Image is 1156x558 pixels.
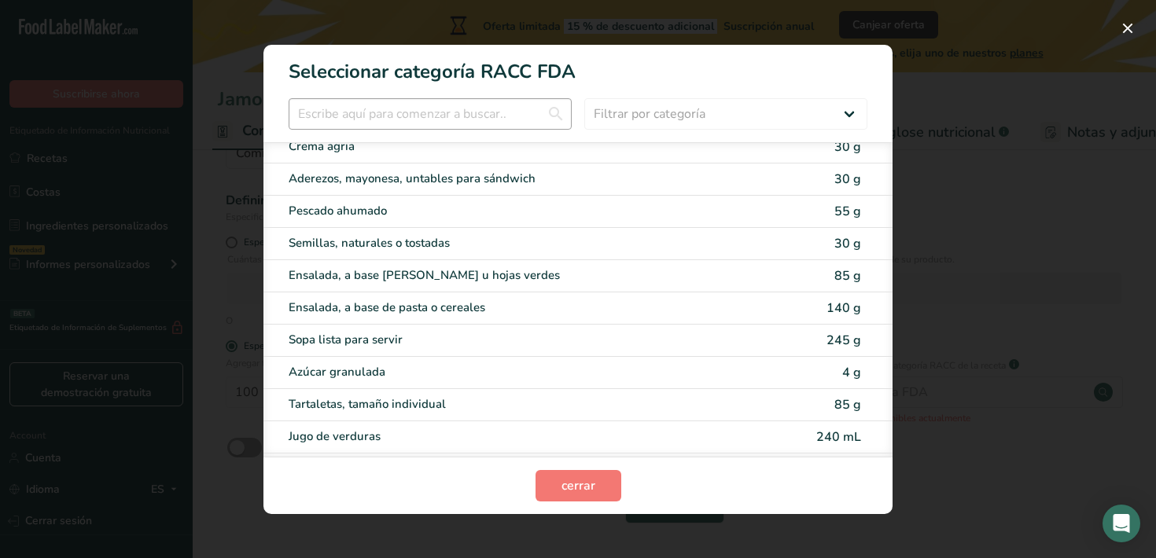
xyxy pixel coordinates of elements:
[289,363,735,381] div: Azúcar granulada
[842,364,861,381] span: 4 g
[834,396,861,413] span: 85 g
[289,395,735,413] div: Tartaletas, tamaño individual
[561,476,595,495] span: cerrar
[834,267,861,285] span: 85 g
[827,332,861,349] span: 245 g
[289,202,735,220] div: Pescado ahumado
[289,138,735,156] div: Crema agria
[289,170,735,188] div: Aderezos, mayonesa, untables para sándwich
[834,203,861,220] span: 55 g
[816,428,861,446] span: 240 mL
[289,234,735,252] div: Semillas, naturales o tostadas
[289,266,735,285] div: Ensalada, a base [PERSON_NAME] u hojas verdes
[1103,505,1140,542] div: Open Intercom Messenger
[289,428,735,446] div: Jugo de verduras
[834,171,861,188] span: 30 g
[263,45,893,86] h1: Seleccionar categoría RACC FDA
[289,299,735,317] div: Ensalada, a base de pasta o cereales
[289,98,572,130] input: Escribe aquí para comenzar a buscar..
[834,235,861,252] span: 30 g
[827,299,861,317] span: 140 g
[536,470,621,501] button: cerrar
[834,138,861,156] span: 30 g
[289,331,735,349] div: Sopa lista para servir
